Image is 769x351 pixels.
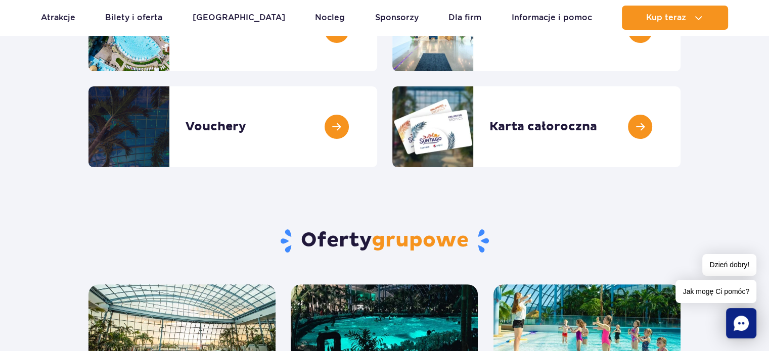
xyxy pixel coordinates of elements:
button: Kup teraz [622,6,728,30]
a: Informacje i pomoc [512,6,592,30]
span: Kup teraz [646,13,686,22]
a: Sponsorzy [375,6,419,30]
div: Chat [726,308,756,338]
a: Nocleg [315,6,345,30]
span: grupowe [372,228,469,253]
a: Atrakcje [41,6,75,30]
a: Bilety i oferta [105,6,162,30]
a: [GEOGRAPHIC_DATA] [193,6,285,30]
a: Dla firm [448,6,481,30]
span: Dzień dobry! [702,254,756,276]
h2: Oferty [88,228,681,254]
span: Jak mogę Ci pomóc? [675,280,756,303]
